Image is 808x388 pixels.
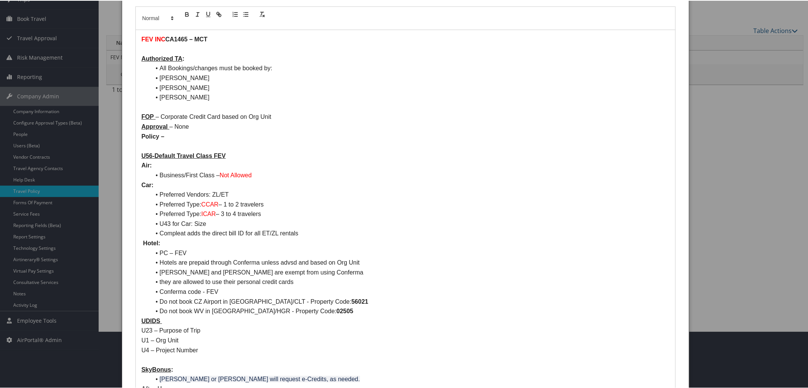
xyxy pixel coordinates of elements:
[141,55,182,61] u: Authorized TA
[141,366,173,372] strong: :
[141,111,670,121] p: – Corporate Credit Card based on Org Unit
[151,228,670,238] li: Compleat adds the direct bill ID for all ET/ZL rentals
[141,123,168,129] u: Approval
[141,366,171,372] u: SkyBonus
[160,375,360,382] span: [PERSON_NAME] or [PERSON_NAME] will request e-Credits, as needed.
[336,307,354,314] strong: 02505
[143,239,160,246] strong: Hotel:
[201,210,216,216] span: ICAR
[141,121,670,131] p: – None
[151,267,670,277] li: [PERSON_NAME] and [PERSON_NAME] are exempt from using Conferma
[151,218,670,228] li: U43 for Car: Size
[151,257,670,267] li: Hotels are prepaid through Conferma unless advsd and based on Org Unit
[141,325,670,335] p: U23 – Purpose of Trip
[151,73,670,82] li: [PERSON_NAME]
[151,296,670,306] li: Do not book CZ Airport in [GEOGRAPHIC_DATA]/CLT - Property Code:
[151,63,670,73] li: All Bookings/changes must be booked by:
[151,208,670,218] li: Preferred Type: – 3 to 4 travelers
[151,82,670,92] li: [PERSON_NAME]
[165,35,208,42] strong: CA1465 – MCT
[351,298,368,304] strong: 56021
[141,132,164,139] strong: Policy –
[141,113,154,119] u: FOP
[141,317,160,323] u: UDIDS
[151,189,670,199] li: Preferred Vendors: ZL/ET
[151,248,670,257] li: PC – FEV
[151,170,670,180] li: Business/First Class –
[141,55,184,61] strong: :
[151,92,670,102] li: [PERSON_NAME]
[201,200,219,207] span: CCAR
[141,335,670,345] p: U1 – Org Unit
[141,152,226,158] u: U56-Default Travel Class FEV
[141,161,152,168] strong: Air:
[141,345,670,355] p: U4 – Project Number
[151,286,670,296] li: Conferma code - FEV
[220,171,252,178] span: Not Allowed
[151,306,670,315] li: Do not book WV in [GEOGRAPHIC_DATA]/HGR - Property Code:
[141,181,154,188] strong: Car:
[151,199,670,209] li: Preferred Type: – 1 to 2 travelers
[141,35,165,42] strong: FEV INC
[151,276,670,286] li: they are allowed to use their personal credit cards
